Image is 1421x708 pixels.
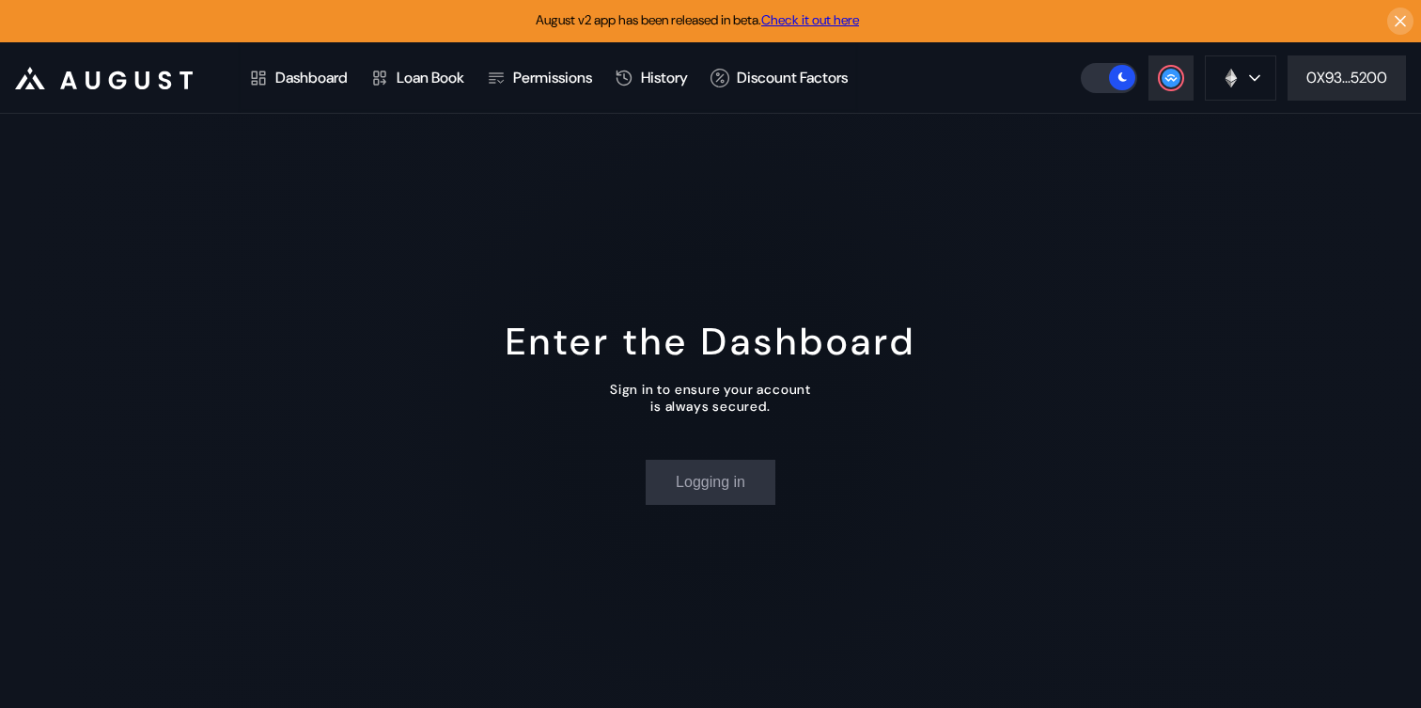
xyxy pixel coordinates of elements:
button: 0X93...5200 [1288,55,1406,101]
div: Sign in to ensure your account is always secured. [610,381,811,415]
div: History [641,68,688,87]
a: Dashboard [238,43,359,113]
div: Loan Book [397,68,464,87]
div: Dashboard [275,68,348,87]
a: Permissions [476,43,603,113]
div: Enter the Dashboard [506,317,916,366]
a: History [603,43,699,113]
div: Discount Factors [737,68,848,87]
span: August v2 app has been released in beta. [536,11,859,28]
a: Loan Book [359,43,476,113]
img: chain logo [1221,68,1241,88]
a: Check it out here [761,11,859,28]
div: 0X93...5200 [1306,68,1387,87]
div: Permissions [513,68,592,87]
button: chain logo [1205,55,1276,101]
a: Discount Factors [699,43,859,113]
button: Logging in [646,460,775,505]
